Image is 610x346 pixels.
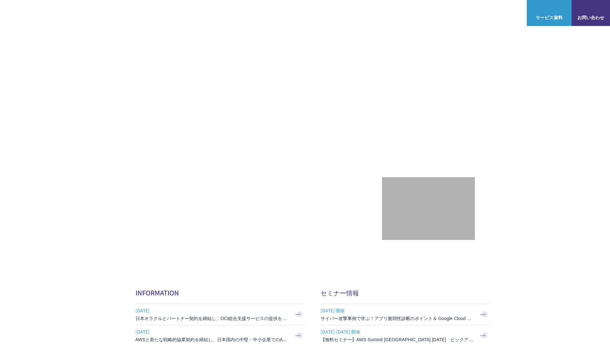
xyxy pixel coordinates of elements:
[370,10,422,16] p: 業種別ソリューション
[333,10,358,16] p: サービス
[572,14,610,21] span: お問い合わせ
[135,336,289,343] h3: AWSと新たな戦略的協業契約を締結し、日本国内の中堅・中小企業でのAWS活用を加速
[465,10,490,16] p: ナレッジ
[395,187,462,234] img: 契約件数
[135,71,382,99] p: AWSの導入からコスト削減、 構成・運用の最適化からデータ活用まで 規模や業種業態を問わない マネージドサービスで
[135,304,305,325] a: [DATE] 日本オラクルとパートナー契約を締結し、OCI総合支援サービスの提供を開始
[321,315,474,322] h3: サイバー攻撃事例で学ぶ！アプリ脆弱性診断のポイント＆ Google Cloud セキュリティ対策
[421,123,435,133] em: AWS
[321,325,490,346] a: [DATE]-[DATE] 開催 【無料セミナー】AWS Summit [GEOGRAPHIC_DATA] [DATE] ピックアップセッション
[544,5,554,12] img: AWS総合支援サービス C-Chorus サービス資料
[321,306,474,315] span: [DATE] 開催
[135,327,289,336] span: [DATE]
[321,288,490,297] h2: セミナー情報
[400,58,457,116] img: AWSプレミアティアサービスパートナー
[321,336,474,343] h3: 【無料セミナー】AWS Summit [GEOGRAPHIC_DATA] [DATE] ピックアップセッション
[135,105,382,167] h1: AWS ジャーニーの 成功を実現
[135,315,289,322] h3: 日本オラクルとパートナー契約を締結し、OCI総合支援サービスの提供を開始
[502,10,520,16] a: ログイン
[435,10,452,16] a: 導入事例
[392,123,465,148] p: 最上位プレミアティア サービスパートナー
[255,186,370,217] img: AWS請求代行サービス 統合管理プラン
[74,6,120,20] span: NHN テコラス AWS総合支援サービス
[10,5,120,21] a: AWS総合支援サービス C-Chorus NHN テコラスAWS総合支援サービス
[321,327,474,336] span: [DATE]-[DATE] 開催
[305,10,321,16] p: 強み
[321,304,490,325] a: [DATE] 開催 サイバー攻撃事例で学ぶ！アプリ脆弱性診断のポイント＆ Google Cloud セキュリティ対策
[135,306,289,315] span: [DATE]
[527,14,572,21] span: サービス資料
[586,5,596,12] img: お問い合わせ
[135,288,305,297] h2: INFORMATION
[135,186,251,217] img: AWSとの戦略的協業契約 締結
[135,325,305,346] a: [DATE] AWSと新たな戦略的協業契約を締結し、日本国内の中堅・中小企業でのAWS活用を加速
